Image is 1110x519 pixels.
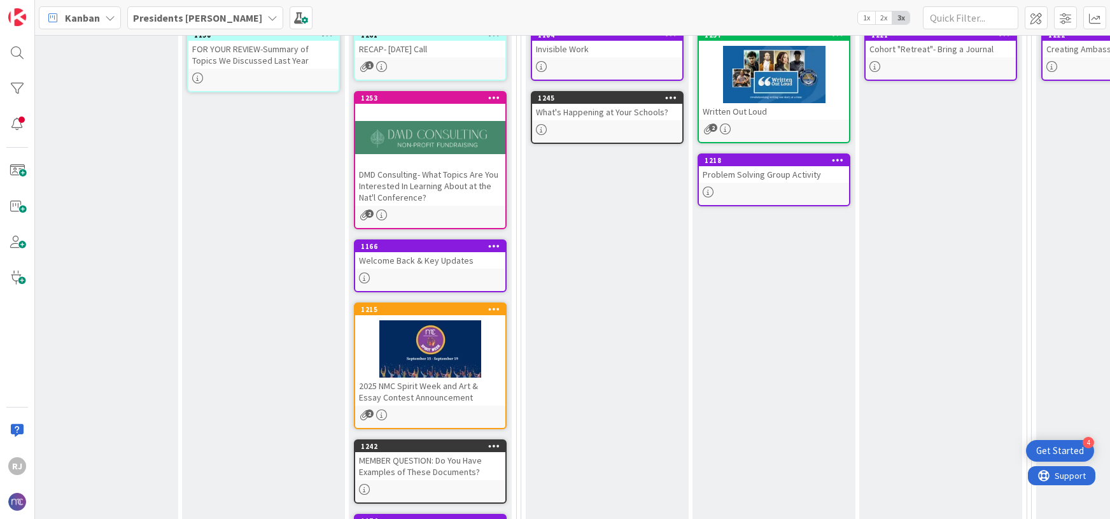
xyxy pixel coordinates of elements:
div: Welcome Back & Key Updates [355,252,505,269]
div: DMD Consulting- What Topics Are You Interested In Learning About at the Nat'l Conference? [355,166,505,206]
div: 1218 [705,156,849,165]
span: 1 [365,61,374,69]
div: 1261RECAP- [DATE] Call [355,29,505,57]
span: 2 [365,409,374,418]
div: 1215 [361,305,505,314]
div: Problem Solving Group Activity [699,166,849,183]
div: 1166 [361,242,505,251]
div: 1245What's Happening at Your Schools? [532,92,682,120]
a: 1221Cohort "Retreat"- Bring a Journal [864,28,1017,81]
div: Invisible Work [532,41,682,57]
div: 1218 [699,155,849,166]
div: 1257 [699,29,849,41]
a: 1245What's Happening at Your Schools? [531,91,684,144]
div: Cohort "Retreat"- Bring a Journal [866,41,1016,57]
div: Get Started [1036,444,1084,457]
div: 1215 [355,304,505,315]
div: 12152025 NMC Spirit Week and Art & Essay Contest Announcement [355,304,505,406]
div: 1184 [538,31,682,39]
div: 1221Cohort "Retreat"- Bring a Journal [866,29,1016,57]
div: 1166 [355,241,505,252]
input: Quick Filter... [923,6,1018,29]
div: RJ [8,457,26,475]
div: 1245 [538,94,682,103]
div: 1242MEMBER QUESTION: Do You Have Examples of These Documents? [355,441,505,480]
div: Written Out Loud [699,103,849,120]
a: 1261RECAP- [DATE] Call [354,28,507,81]
div: What's Happening at Your Schools? [532,104,682,120]
span: 2 [365,210,374,218]
div: RECAP- [DATE] Call [355,41,505,57]
div: MEMBER QUESTION: Do You Have Examples of These Documents? [355,452,505,480]
a: 1218Problem Solving Group Activity [698,153,850,206]
div: 1257Written Out Loud [699,29,849,120]
a: 1166Welcome Back & Key Updates [354,239,507,292]
div: 1257 [705,31,849,39]
a: 1184Invisible Work [531,28,684,81]
img: avatar [8,493,26,511]
span: 2x [875,11,892,24]
span: Support [27,2,58,17]
div: 1158FOR YOUR REVIEW-Summary of Topics We Discussed Last Year [188,29,339,69]
div: 1242 [355,441,505,452]
b: Presidents [PERSON_NAME] [133,11,262,24]
div: 1245 [532,92,682,104]
span: 3x [892,11,910,24]
div: 1242 [361,442,505,451]
div: 1253DMD Consulting- What Topics Are You Interested In Learning About at the Nat'l Conference? [355,92,505,206]
div: FOR YOUR REVIEW-Summary of Topics We Discussed Last Year [188,41,339,69]
a: 1253DMD Consulting- What Topics Are You Interested In Learning About at the Nat'l Conference? [354,91,507,229]
span: Kanban [65,10,100,25]
div: Open Get Started checklist, remaining modules: 4 [1026,440,1094,462]
div: 1221 [866,29,1016,41]
img: Visit kanbanzone.com [8,8,26,26]
div: 1253 [355,92,505,104]
span: 1x [858,11,875,24]
a: 1242MEMBER QUESTION: Do You Have Examples of These Documents? [354,439,507,504]
div: 1253 [361,94,505,103]
div: 2025 NMC Spirit Week and Art & Essay Contest Announcement [355,378,505,406]
span: 2 [709,124,717,132]
div: 1158 [194,31,339,39]
a: 1257Written Out Loud [698,28,850,143]
div: 1261 [355,29,505,41]
a: 1158FOR YOUR REVIEW-Summary of Topics We Discussed Last Year [187,28,340,92]
div: 1166Welcome Back & Key Updates [355,241,505,269]
div: 4 [1083,437,1094,448]
div: 1184 [532,29,682,41]
div: 1184Invisible Work [532,29,682,57]
div: 1221 [871,31,1016,39]
div: 1261 [361,31,505,39]
div: 1158 [188,29,339,41]
a: 12152025 NMC Spirit Week and Art & Essay Contest Announcement [354,302,507,429]
div: 1218Problem Solving Group Activity [699,155,849,183]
